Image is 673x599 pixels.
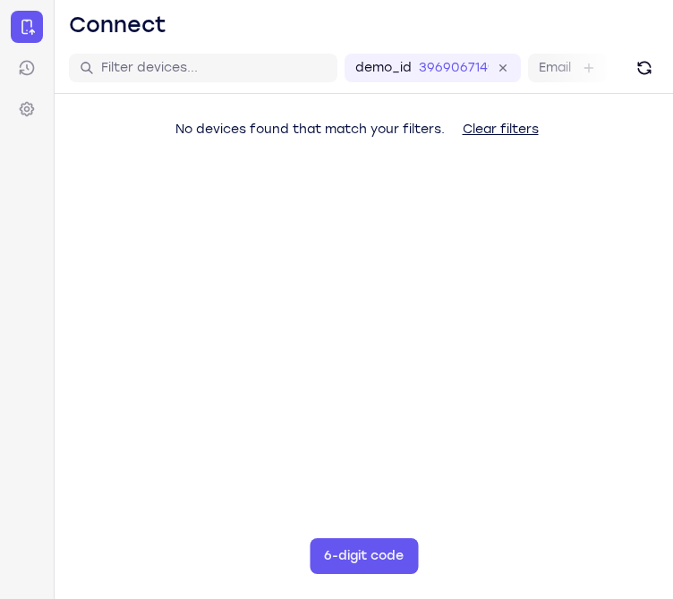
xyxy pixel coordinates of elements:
[11,52,43,84] a: Sessions
[355,59,412,77] label: demo_id
[175,122,445,137] span: No devices found that match your filters.
[448,112,553,148] button: Clear filters
[310,538,418,574] button: 6-digit code
[539,59,571,77] label: Email
[11,93,43,125] a: Settings
[101,59,327,77] input: Filter devices...
[69,11,166,39] h1: Connect
[11,11,43,43] a: Connect
[630,54,659,82] button: Refresh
